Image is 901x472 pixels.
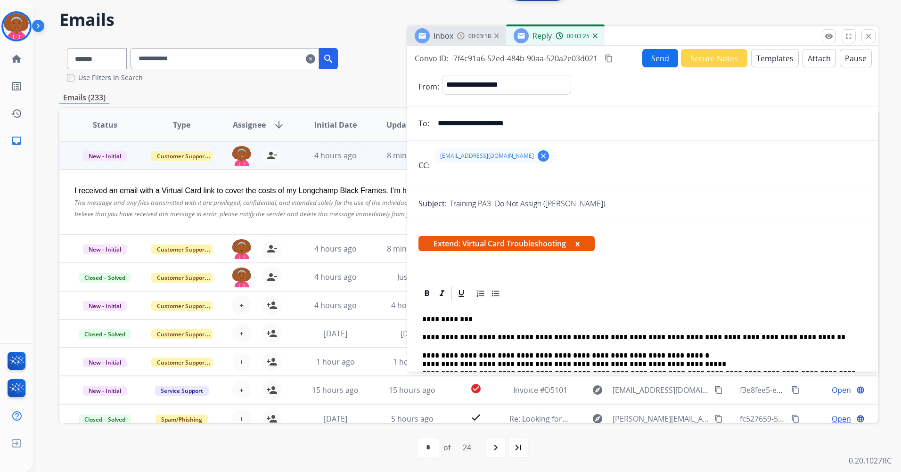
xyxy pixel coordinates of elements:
span: Spam/Phishing [156,415,208,424]
span: + [239,384,244,396]
span: New - Initial [83,386,127,396]
span: [EMAIL_ADDRESS][DOMAIN_NAME] [613,384,709,396]
mat-icon: person_add [266,384,278,396]
span: Invoice #D5101 [513,385,567,395]
mat-icon: person_remove [266,271,278,283]
span: Customer Support [151,151,213,161]
p: Emails (233) [59,92,109,104]
span: Assignee [233,119,266,130]
h2: Emails [59,10,878,29]
p: 0.20.1027RC [849,455,892,466]
span: New - Initial [83,244,127,254]
img: agent-avatar [232,239,251,259]
span: Service Support [155,386,209,396]
mat-icon: content_copy [791,415,800,423]
span: Closed – Solved [79,273,131,283]
span: Open [832,413,851,424]
mat-icon: remove_red_eye [825,32,833,41]
span: + [239,413,244,424]
span: 1 hour ago [393,357,432,367]
mat-icon: content_copy [714,415,723,423]
span: Type [173,119,190,130]
p: Convo ID: [415,53,449,64]
span: Customer Support [151,301,213,311]
mat-icon: person_add [266,413,278,424]
div: Bullet List [489,286,503,301]
mat-icon: content_copy [714,386,723,394]
span: fc527659-532c-4e41-9ac0-c3b1957e6ea6 [740,414,882,424]
span: 1 hour ago [316,357,355,367]
span: 8 minutes ago [387,150,437,161]
button: + [232,324,251,343]
span: + [239,300,244,311]
mat-icon: person_remove [266,243,278,254]
button: Pause [840,49,872,67]
mat-icon: check [470,412,482,423]
div: 24 [455,438,479,457]
span: New - Initial [83,301,127,311]
span: Customer Support [151,244,213,254]
span: [EMAIL_ADDRESS][DOMAIN_NAME] [440,152,534,160]
button: + [232,296,251,315]
mat-icon: language [856,386,865,394]
mat-icon: clear [306,53,315,65]
p: To: [418,118,429,129]
span: Customer Support [151,358,213,367]
button: Send [642,49,678,67]
span: Extend: Virtual Card Troubleshooting [418,236,595,251]
mat-icon: person_add [266,328,278,339]
span: 4 hours ago [314,272,357,282]
span: [DATE] [324,328,347,339]
mat-icon: person_add [266,300,278,311]
mat-icon: person_remove [266,150,278,161]
mat-icon: clear [539,152,548,160]
mat-icon: inbox [11,135,22,146]
span: Status [93,119,117,130]
span: [DATE] [401,328,424,339]
mat-icon: history [11,108,22,119]
i: This message and any files transmitted with it are privileged, confidential, and intended solely ... [74,198,706,218]
mat-icon: navigate_next [490,442,501,453]
mat-icon: language [856,415,865,423]
div: Italic [435,286,449,301]
button: Attach [803,49,836,67]
mat-icon: search [323,53,334,65]
mat-icon: content_copy [791,386,800,394]
span: Reply [532,31,552,41]
mat-icon: content_copy [605,54,613,63]
span: New - Initial [83,151,127,161]
span: 4 hours ago [314,150,357,161]
img: avatar [3,13,30,40]
span: 15 hours ago [389,385,435,395]
span: [PERSON_NAME][EMAIL_ADDRESS][DOMAIN_NAME] [613,413,709,424]
p: From: [418,81,439,92]
label: Use Filters In Search [78,73,143,82]
span: 5 hours ago [391,414,434,424]
span: Re: Looking forward The Natural Emerald Company [509,414,691,424]
span: Open [832,384,851,396]
p: CC: [418,160,430,171]
span: 8 minutes ago [387,244,437,254]
span: 00:03:25 [567,33,590,40]
span: Updated Date [386,119,438,130]
mat-icon: person_add [266,356,278,367]
mat-icon: home [11,53,22,65]
span: 4 hours ago [391,300,434,310]
span: Closed – Solved [79,329,131,339]
span: 4 hours ago [314,300,357,310]
mat-icon: last_page [513,442,524,453]
span: Closed – Solved [79,415,131,424]
span: [DATE] [324,414,347,424]
button: + [232,352,251,371]
span: Just now [397,272,427,282]
button: + [232,381,251,399]
span: 15 hours ago [312,385,359,395]
span: Customer Support [151,273,213,283]
mat-icon: fullscreen [844,32,853,41]
mat-icon: check_circle [470,383,482,394]
div: Ordered List [474,286,488,301]
span: New - Initial [83,358,127,367]
button: Templates [751,49,799,67]
span: 00:03:18 [468,33,491,40]
mat-icon: explore [592,384,603,396]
